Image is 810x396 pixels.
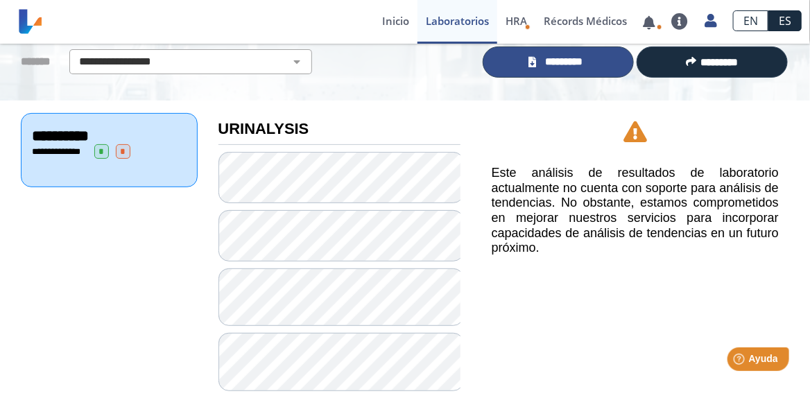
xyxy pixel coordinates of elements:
h5: Este análisis de resultados de laboratorio actualmente no cuenta con soporte para análisis de ten... [492,166,779,256]
span: HRA [506,14,527,28]
a: EN [733,10,768,31]
a: ES [768,10,802,31]
iframe: Help widget launcher [687,342,795,381]
b: URINALYSIS [218,120,309,137]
